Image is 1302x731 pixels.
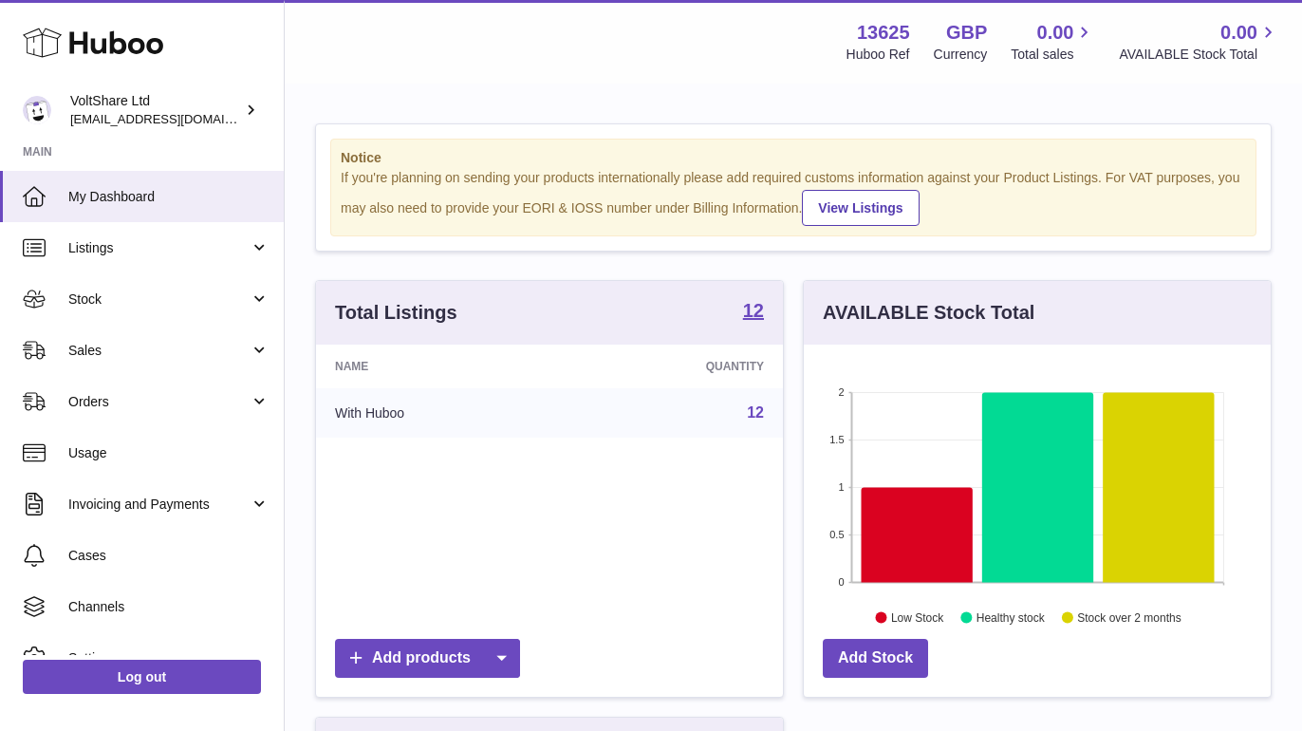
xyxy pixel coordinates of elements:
[341,149,1246,167] strong: Notice
[1220,20,1257,46] span: 0.00
[563,345,783,388] th: Quantity
[68,547,270,565] span: Cases
[68,291,250,309] span: Stock
[1077,610,1181,624] text: Stock over 2 months
[934,46,988,64] div: Currency
[316,388,563,438] td: With Huboo
[335,639,520,678] a: Add products
[891,610,944,624] text: Low Stock
[68,649,270,667] span: Settings
[70,92,241,128] div: VoltShare Ltd
[70,111,279,126] span: [EMAIL_ADDRESS][DOMAIN_NAME]
[1119,20,1279,64] a: 0.00 AVAILABLE Stock Total
[946,20,987,46] strong: GBP
[23,96,51,124] img: info@voltshare.co.uk
[743,301,764,324] a: 12
[68,496,250,514] span: Invoicing and Payments
[68,598,270,616] span: Channels
[335,300,457,326] h3: Total Listings
[316,345,563,388] th: Name
[743,301,764,320] strong: 12
[1011,20,1095,64] a: 0.00 Total sales
[976,610,1046,624] text: Healthy stock
[68,188,270,206] span: My Dashboard
[846,46,910,64] div: Huboo Ref
[823,300,1034,326] h3: AVAILABLE Stock Total
[1119,46,1279,64] span: AVAILABLE Stock Total
[68,342,250,360] span: Sales
[829,529,844,540] text: 0.5
[802,190,919,226] a: View Listings
[838,386,844,398] text: 2
[857,20,910,46] strong: 13625
[823,639,928,678] a: Add Stock
[1011,46,1095,64] span: Total sales
[829,434,844,445] text: 1.5
[68,444,270,462] span: Usage
[68,393,250,411] span: Orders
[68,239,250,257] span: Listings
[341,169,1246,226] div: If you're planning on sending your products internationally please add required customs informati...
[23,660,261,694] a: Log out
[838,576,844,588] text: 0
[838,481,844,493] text: 1
[1037,20,1074,46] span: 0.00
[747,404,764,421] a: 12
